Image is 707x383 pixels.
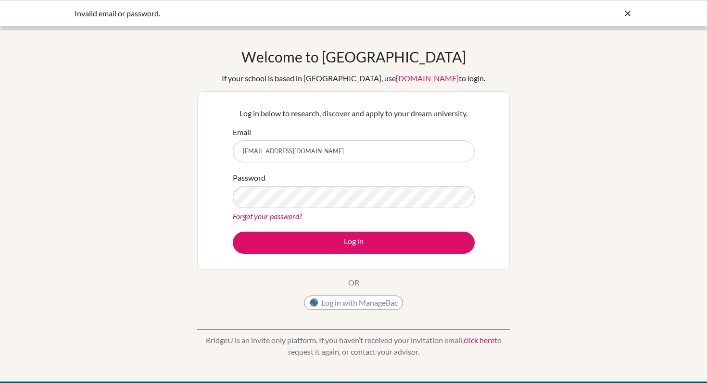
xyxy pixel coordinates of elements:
button: Log in with ManageBac [304,296,403,310]
a: Forgot your password? [233,211,302,221]
button: Log in [233,232,475,254]
a: click here [464,335,494,345]
label: Email [233,126,251,138]
label: Password [233,172,265,184]
div: If your school is based in [GEOGRAPHIC_DATA], use to login. [222,73,485,84]
a: [DOMAIN_NAME] [396,74,459,83]
p: Log in below to research, discover and apply to your dream university. [233,108,475,119]
h1: Welcome to [GEOGRAPHIC_DATA] [241,48,466,65]
p: OR [348,277,359,288]
div: Invalid email or password. [75,8,488,19]
p: BridgeU is an invite only platform. If you haven’t received your invitation email, to request it ... [197,334,510,358]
